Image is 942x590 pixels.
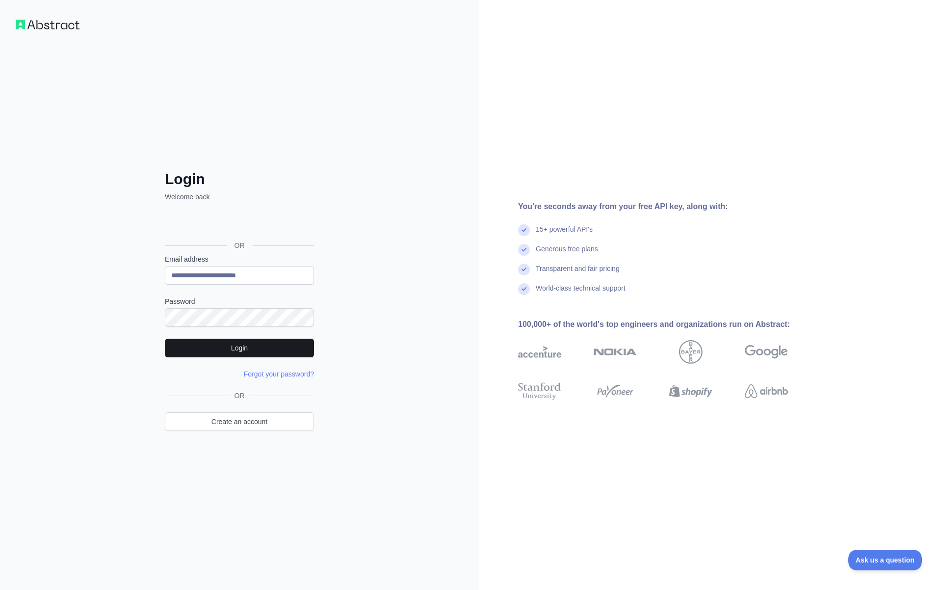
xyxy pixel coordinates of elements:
img: payoneer [594,380,637,402]
div: 100,000+ of the world's top engineers and organizations run on Abstract: [518,319,819,330]
h2: Login [165,170,314,188]
img: google [745,340,788,364]
label: Password [165,296,314,306]
iframe: Sign in with Google Button [160,213,317,234]
div: World-class technical support [536,283,626,303]
img: accenture [518,340,561,364]
img: airbnb [745,380,788,402]
img: check mark [518,244,530,256]
p: Welcome back [165,192,314,202]
a: Create an account [165,412,314,431]
a: Forgot your password? [244,370,314,378]
img: Workflow [16,20,79,29]
div: Transparent and fair pricing [536,264,620,283]
div: You're seconds away from your free API key, along with: [518,201,819,213]
img: stanford university [518,380,561,402]
img: shopify [669,380,712,402]
span: OR [227,241,253,250]
div: 15+ powerful API's [536,224,593,244]
img: nokia [594,340,637,364]
img: check mark [518,224,530,236]
img: check mark [518,264,530,275]
button: Login [165,339,314,357]
span: OR [231,391,249,401]
label: Email address [165,254,314,264]
div: Generous free plans [536,244,598,264]
img: bayer [679,340,703,364]
img: check mark [518,283,530,295]
iframe: Toggle Customer Support [848,550,922,570]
